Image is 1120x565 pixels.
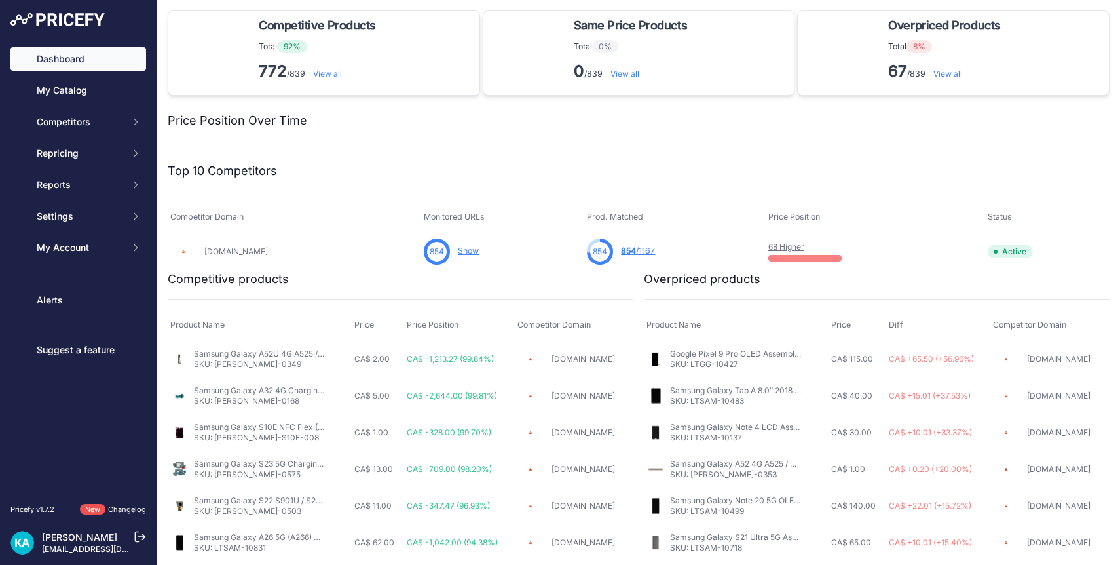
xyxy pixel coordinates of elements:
p: SKU: LTSAM-10831 [194,543,325,553]
p: /839 [574,61,692,82]
span: CA$ 40.00 [831,391,872,400]
span: Competitors [37,115,122,128]
span: Active [988,245,1033,258]
a: Alerts [10,288,146,312]
a: [DOMAIN_NAME] [551,501,615,511]
a: Samsung Galaxy S10E NFC Flex (OEM New) [194,422,357,432]
a: [DOMAIN_NAME] [204,246,268,256]
span: 854 [621,246,636,256]
span: 0% [592,40,618,53]
span: CA$ +0.20 (+20.00%) [889,464,972,474]
span: Same Price Products [574,16,687,35]
p: SKU: LTSAM-10483 [670,396,801,406]
span: CA$ -1,042.00 (94.38%) [407,537,498,547]
strong: 0 [574,62,584,81]
button: Settings [10,205,146,228]
span: Diff [889,320,903,330]
span: CA$ 30.00 [831,427,872,437]
span: CA$ 65.00 [831,537,871,547]
span: My Account [37,241,122,254]
span: CA$ -709.00 (98.20%) [407,464,492,474]
span: Settings [37,210,122,223]
span: Product Name [170,320,225,330]
span: CA$ 1.00 [354,427,388,437]
span: 854 [593,246,607,258]
span: CA$ -328.00 (99.70%) [407,427,491,437]
span: CA$ 11.00 [354,501,392,511]
a: [DOMAIN_NAME] [551,537,615,547]
a: [DOMAIN_NAME] [551,391,615,400]
a: View all [610,69,639,79]
span: 92% [277,40,307,53]
a: Google Pixel 9 Pro OLED Assembly +Frame - All Colors (OEM) [670,349,899,359]
span: Price Position [407,320,458,330]
button: My Account [10,236,146,260]
span: Competitor Domain [170,212,244,222]
a: Samsung Galaxy A26 5G (A266) Oled Assembly +Frame - All Colors (Original Size | OF+) [194,532,520,542]
span: 854 [430,246,444,258]
a: Samsung Galaxy A52U 4G A525 / A52U 5G A526 Main Board Flex (US Version) [194,349,483,359]
p: SKU: LTGG-10427 [670,359,801,370]
p: Total [259,40,381,53]
a: My Catalog [10,79,146,102]
span: CA$ 13.00 [354,464,393,474]
span: Status [988,212,1012,222]
h2: Competitive products [168,270,289,288]
a: [DOMAIN_NAME] [551,427,615,437]
span: CA$ 140.00 [831,501,876,511]
span: CA$ -1,213.27 (99.84%) [407,354,494,364]
span: 8% [906,40,932,53]
div: Pricefy v1.7.2 [10,504,54,515]
button: Reports [10,173,146,197]
p: SKU: [PERSON_NAME]-0575 [194,469,325,480]
a: Samsung Galaxy Tab A 8.0″ 2018 (T387) LCD Assembly – Black (OEM) [670,385,929,395]
span: Price Position [768,212,820,222]
span: CA$ -2,644.00 (99.81%) [407,391,497,400]
a: [DOMAIN_NAME] [1027,427,1091,437]
a: Samsung Galaxy A32 4G Charging Board With Headphone Jack (OEM New) [194,385,474,395]
a: [DOMAIN_NAME] [1027,537,1091,547]
p: SKU: [PERSON_NAME]-0349 [194,359,325,370]
p: /839 [888,61,1005,82]
a: 854/1167 [621,246,655,256]
p: SKU: LTSAM-10499 [670,506,801,516]
a: [EMAIL_ADDRESS][DOMAIN_NAME] [42,544,179,554]
strong: 67 [888,62,907,81]
span: Competitor Domain [993,320,1066,330]
a: [DOMAIN_NAME] [1027,391,1091,400]
span: CA$ 5.00 [354,391,390,400]
a: View all [933,69,962,79]
p: SKU: [PERSON_NAME]-0353 [670,469,801,480]
span: CA$ 2.00 [354,354,390,364]
span: CA$ 1.00 [831,464,865,474]
h2: Top 10 Competitors [168,162,277,180]
span: Monitored URLs [424,212,485,222]
img: Pricefy Logo [10,13,105,26]
a: View all [313,69,342,79]
a: Samsung Galaxy Note 4 LCD Assembly No Frame - Black (N910 | OEM) [670,422,934,432]
span: CA$ +10.01 (+15.40%) [889,537,972,547]
p: SKU: [PERSON_NAME]-0503 [194,506,325,516]
a: Samsung Galaxy S21 Ultra 5G Assembly +Frame - Black (SF+) [670,532,901,542]
span: Price [831,320,851,330]
p: SKU: [PERSON_NAME]-0168 [194,396,325,406]
h2: Overpriced products [644,270,760,288]
span: Overpriced Products [888,16,1000,35]
span: Competitive Products [259,16,376,35]
a: Samsung Galaxy A52 4G A525 / A52 5G A526 / A32 5G A326 / A12 A125-A127 LCD Main Board FPC [670,459,1034,469]
a: Samsung Galaxy S22 S901U / S22 Plus S906U Back Camera (Telephoto | OEM) [194,496,487,505]
span: CA$ -347.47 (96.93%) [407,501,490,511]
p: SKU: [PERSON_NAME]-S10E-008 [194,433,325,443]
h2: Price Position Over Time [168,111,307,130]
span: Prod. Matched [587,212,643,222]
button: Repricing [10,142,146,165]
span: Repricing [37,147,122,160]
span: New [80,504,105,515]
p: Total [574,40,692,53]
p: Total [888,40,1005,53]
span: CA$ 62.00 [354,537,394,547]
span: Competitor Domain [517,320,591,330]
span: CA$ +15.01 (+37.53%) [889,391,971,400]
a: Dashboard [10,47,146,71]
button: Competitors [10,110,146,134]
